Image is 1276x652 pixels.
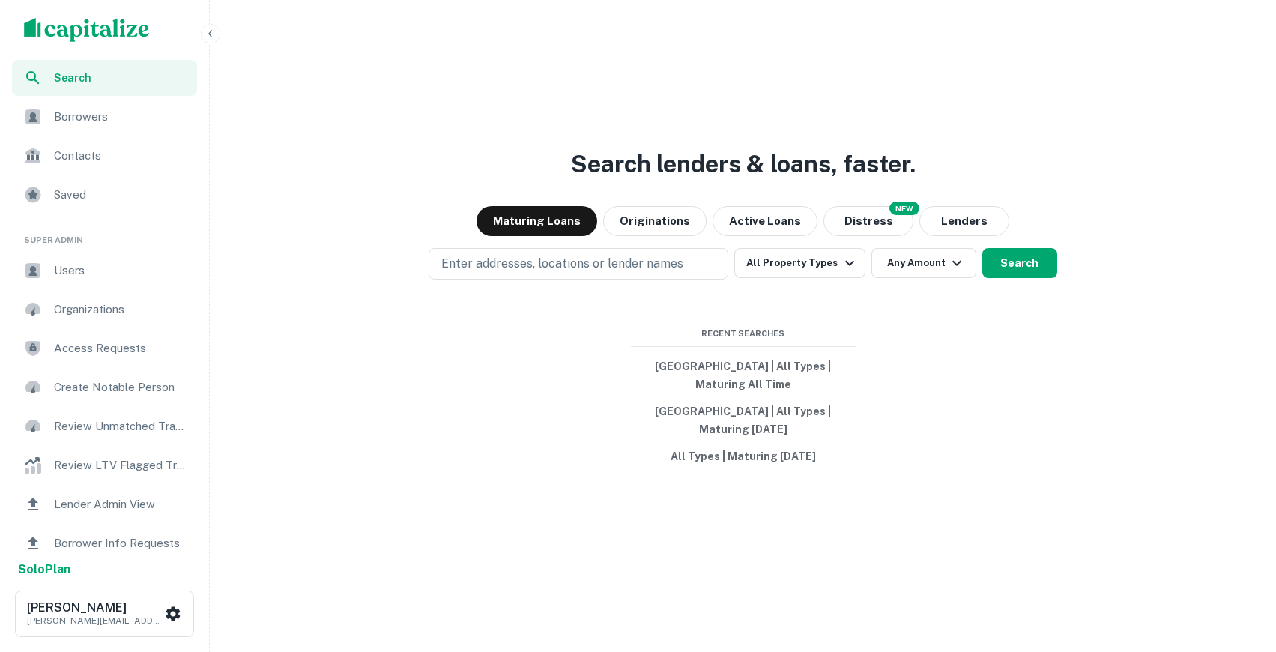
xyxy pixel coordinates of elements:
[54,495,188,513] span: Lender Admin View
[54,456,188,474] span: Review LTV Flagged Transactions
[477,206,597,236] button: Maturing Loans
[54,301,188,319] span: Organizations
[54,70,188,86] span: Search
[823,206,913,236] button: Search distressed loans with lien and other non-mortgage details.
[919,206,1009,236] button: Lenders
[12,216,197,253] li: Super Admin
[441,255,683,273] p: Enter addresses, locations or lender names
[982,248,1057,278] button: Search
[18,562,70,576] strong: Solo Plan
[889,202,919,215] div: NEW
[27,602,162,614] h6: [PERSON_NAME]
[631,443,856,470] button: All Types | Maturing [DATE]
[27,614,162,627] p: [PERSON_NAME][EMAIL_ADDRESS][PERSON_NAME][DOMAIN_NAME]
[12,486,197,522] a: Lender Admin View
[12,408,197,444] a: Review Unmatched Transactions
[12,253,197,289] a: Users
[54,108,188,126] span: Borrowers
[54,339,188,357] span: Access Requests
[1201,532,1276,604] iframe: Chat Widget
[54,186,188,204] span: Saved
[12,292,197,327] a: Organizations
[12,99,197,135] a: Borrowers
[12,330,197,366] a: Access Requests
[12,138,197,174] a: Contacts
[429,248,728,280] button: Enter addresses, locations or lender names
[12,60,197,96] a: Search
[631,353,856,398] button: [GEOGRAPHIC_DATA] | All Types | Maturing All Time
[871,248,976,278] button: Any Amount
[54,417,188,435] span: Review Unmatched Transactions
[603,206,707,236] button: Originations
[54,147,188,165] span: Contacts
[734,248,865,278] button: All Property Types
[54,378,188,396] span: Create Notable Person
[12,369,197,405] a: Create Notable Person
[54,534,188,552] span: Borrower Info Requests
[18,561,70,579] a: SoloPlan
[15,591,194,637] button: [PERSON_NAME][PERSON_NAME][EMAIL_ADDRESS][PERSON_NAME][DOMAIN_NAME]
[571,146,916,182] h3: Search lenders & loans, faster.
[713,206,817,236] button: Active Loans
[631,327,856,340] span: Recent Searches
[12,525,197,561] a: Borrower Info Requests
[631,398,856,443] button: [GEOGRAPHIC_DATA] | All Types | Maturing [DATE]
[12,447,197,483] a: Review LTV Flagged Transactions
[54,262,188,280] span: Users
[12,177,197,213] a: Saved
[24,18,150,42] img: capitalize-logo.png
